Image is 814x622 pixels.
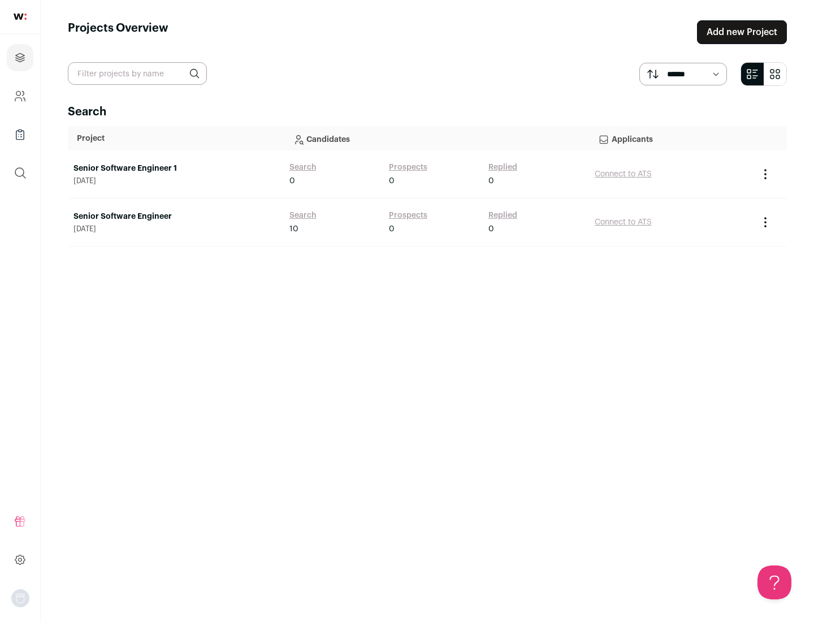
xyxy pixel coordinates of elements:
a: Senior Software Engineer [73,211,278,222]
img: wellfound-shorthand-0d5821cbd27db2630d0214b213865d53afaa358527fdda9d0ea32b1df1b89c2c.svg [14,14,27,20]
iframe: Help Scout Beacon - Open [757,565,791,599]
a: Company and ATS Settings [7,83,33,110]
button: Open dropdown [11,589,29,607]
a: Replied [488,162,517,173]
a: Replied [488,210,517,221]
a: Company Lists [7,121,33,148]
a: Connect to ATS [595,170,652,178]
span: [DATE] [73,176,278,185]
button: Project Actions [759,215,772,229]
button: Project Actions [759,167,772,181]
p: Applicants [598,127,744,150]
a: Prospects [389,210,427,221]
span: 0 [389,223,395,235]
span: 0 [488,175,494,187]
p: Project [77,133,275,144]
a: Prospects [389,162,427,173]
span: 10 [289,223,298,235]
input: Filter projects by name [68,62,207,85]
a: Senior Software Engineer 1 [73,163,278,174]
span: 0 [289,175,295,187]
a: Connect to ATS [595,218,652,226]
img: nopic.png [11,589,29,607]
span: 0 [389,175,395,187]
h1: Projects Overview [68,20,168,44]
a: Search [289,210,317,221]
span: [DATE] [73,224,278,234]
span: 0 [488,223,494,235]
a: Add new Project [697,20,787,44]
a: Projects [7,44,33,71]
a: Search [289,162,317,173]
p: Candidates [293,127,580,150]
h2: Search [68,104,787,120]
